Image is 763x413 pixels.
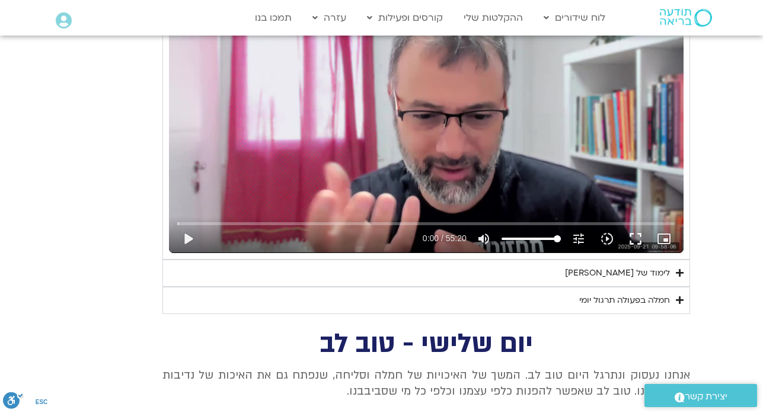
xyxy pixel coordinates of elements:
summary: חמלה בפעולה תרגול יומי [162,287,690,314]
img: תודעה בריאה [660,9,712,27]
summary: לימוד של [PERSON_NAME] [162,260,690,287]
h2: יום שלישי - טוב לב [162,332,690,356]
span: יצירת קשר [685,389,727,405]
a: עזרה [307,7,352,29]
a: ההקלטות שלי [458,7,529,29]
div: חמלה בפעולה תרגול יומי [579,293,670,308]
div: לימוד של [PERSON_NAME] [565,266,670,280]
a: יצירת קשר [644,384,757,407]
a: קורסים ופעילות [361,7,449,29]
a: תמכו בנו [249,7,298,29]
p: אנחנו נעסוק ונתרגל היום טוב לב. המשך של האיכויות של חמלה וסליחה, שנפתח גם את האיכות של נדיבות כלפ... [162,367,690,399]
a: לוח שידורים [538,7,611,29]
